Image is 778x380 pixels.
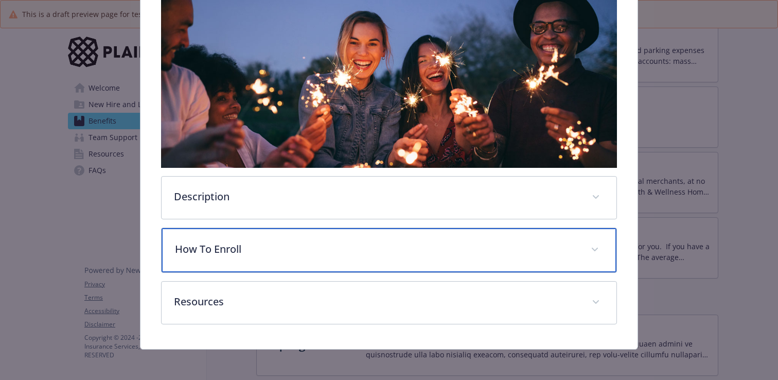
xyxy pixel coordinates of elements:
p: How To Enroll [175,241,578,257]
p: Resources [174,294,579,309]
p: Description [174,189,579,204]
div: Description [162,177,616,219]
div: How To Enroll [162,228,616,272]
div: Resources [162,282,616,324]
